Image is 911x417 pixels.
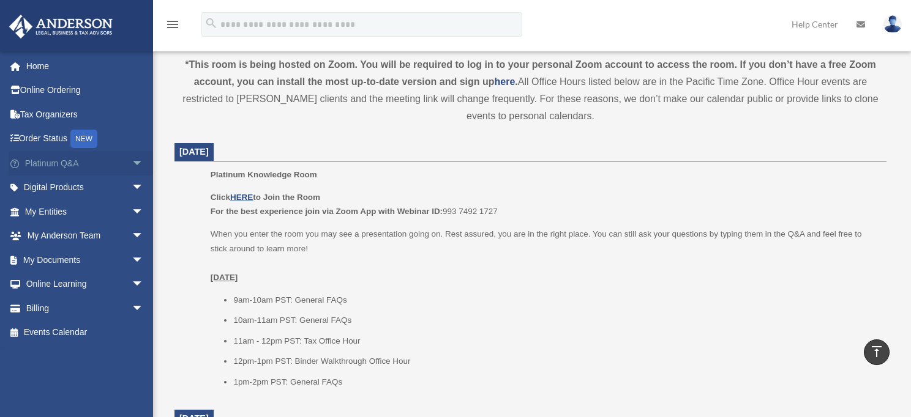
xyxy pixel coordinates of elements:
[6,15,116,39] img: Anderson Advisors Platinum Portal
[70,130,97,148] div: NEW
[132,224,156,249] span: arrow_drop_down
[9,175,162,200] a: Digital Productsarrow_drop_down
[233,313,878,328] li: 10am-11am PST: General FAQs
[132,199,156,224] span: arrow_drop_down
[132,151,156,176] span: arrow_drop_down
[204,17,218,30] i: search
[211,170,317,179] span: Platinum Knowledge Room
[174,56,887,125] div: All Office Hours listed below are in the Pacific Time Zone. Office Hour events are restricted to ...
[179,147,209,157] span: [DATE]
[233,334,878,349] li: 11am - 12pm PST: Tax Office Hour
[9,127,162,152] a: Order StatusNEW
[230,193,253,202] a: HERE
[233,375,878,389] li: 1pm-2pm PST: General FAQs
[9,248,162,272] a: My Documentsarrow_drop_down
[233,293,878,308] li: 9am-10am PST: General FAQs
[515,76,517,87] strong: .
[9,199,162,224] a: My Entitiesarrow_drop_down
[9,224,162,248] a: My Anderson Teamarrow_drop_down
[9,272,162,297] a: Online Learningarrow_drop_down
[864,339,890,365] a: vertical_align_top
[132,248,156,273] span: arrow_drop_down
[495,76,515,87] a: here
[211,273,238,282] u: [DATE]
[9,320,162,345] a: Events Calendar
[185,59,875,87] strong: *This room is being hosted on Zoom. You will be required to log in to your personal Zoom account ...
[9,102,162,127] a: Tax Organizers
[233,354,878,369] li: 12pm-1pm PST: Binder Walkthrough Office Hour
[9,54,162,78] a: Home
[9,78,162,103] a: Online Ordering
[869,344,884,359] i: vertical_align_top
[132,272,156,297] span: arrow_drop_down
[211,190,878,219] p: 993 7492 1727
[132,175,156,201] span: arrow_drop_down
[883,15,902,33] img: User Pic
[211,193,320,202] b: Click to Join the Room
[211,227,878,284] p: When you enter the room you may see a presentation going on. Rest assured, you are in the right p...
[132,296,156,321] span: arrow_drop_down
[9,151,162,175] a: Platinum Q&Aarrow_drop_down
[9,296,162,320] a: Billingarrow_drop_down
[165,21,180,32] a: menu
[165,17,180,32] i: menu
[211,207,443,216] b: For the best experience join via Zoom App with Webinar ID:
